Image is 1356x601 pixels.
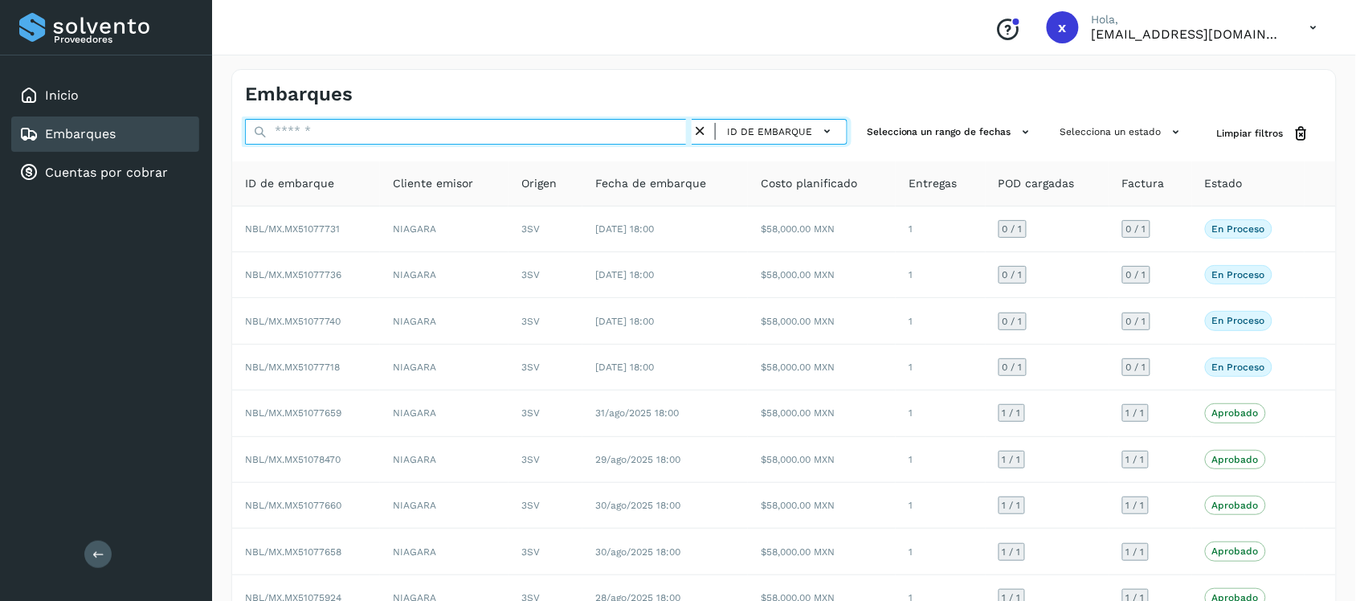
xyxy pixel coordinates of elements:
[45,165,168,180] a: Cuentas por cobrar
[54,34,193,45] p: Proveedores
[1212,362,1265,373] p: En proceso
[508,252,582,298] td: 3SV
[11,155,199,190] div: Cuentas por cobrar
[1217,126,1284,141] span: Limpiar filtros
[896,437,985,483] td: 1
[508,345,582,390] td: 3SV
[521,175,557,192] span: Origen
[748,390,896,436] td: $58,000.00 MXN
[380,206,508,252] td: NIAGARA
[1204,119,1323,149] button: Limpiar filtros
[380,252,508,298] td: NIAGARA
[1212,407,1259,419] p: Aprobado
[896,345,985,390] td: 1
[508,483,582,529] td: 3SV
[595,454,680,465] span: 29/ago/2025 18:00
[11,78,199,113] div: Inicio
[380,483,508,529] td: NIAGARA
[1126,408,1145,418] span: 1 / 1
[1126,317,1146,326] span: 0 / 1
[1212,315,1265,326] p: En proceso
[1126,455,1145,464] span: 1 / 1
[896,390,985,436] td: 1
[393,175,473,192] span: Cliente emisor
[896,298,985,344] td: 1
[999,175,1075,192] span: POD cargadas
[748,437,896,483] td: $58,000.00 MXN
[508,298,582,344] td: 3SV
[380,529,508,574] td: NIAGARA
[1212,269,1265,280] p: En proceso
[896,252,985,298] td: 1
[1054,119,1191,145] button: Selecciona un estado
[245,546,341,558] span: NBL/MX.MX51077658
[245,269,341,280] span: NBL/MX.MX51077736
[595,500,680,511] span: 30/ago/2025 18:00
[595,175,706,192] span: Fecha de embarque
[1126,362,1146,372] span: 0 / 1
[1212,223,1265,235] p: En proceso
[245,407,341,419] span: NBL/MX.MX51077659
[748,206,896,252] td: $58,000.00 MXN
[1126,547,1145,557] span: 1 / 1
[595,223,654,235] span: [DATE] 18:00
[245,83,353,106] h4: Embarques
[1212,500,1259,511] p: Aprobado
[508,206,582,252] td: 3SV
[595,362,654,373] span: [DATE] 18:00
[1205,175,1243,192] span: Estado
[1003,362,1023,372] span: 0 / 1
[245,454,341,465] span: NBL/MX.MX51078470
[380,345,508,390] td: NIAGARA
[748,298,896,344] td: $58,000.00 MXN
[1003,455,1021,464] span: 1 / 1
[896,483,985,529] td: 1
[860,119,1041,145] button: Selecciona un rango de fechas
[1092,13,1285,27] p: Hola,
[1003,547,1021,557] span: 1 / 1
[909,175,957,192] span: Entregas
[727,125,812,139] span: ID de embarque
[1092,27,1285,42] p: xmgm@transportesser.com.mx
[1212,546,1259,557] p: Aprobado
[1126,501,1145,510] span: 1 / 1
[722,120,840,143] button: ID de embarque
[748,345,896,390] td: $58,000.00 MXN
[1003,501,1021,510] span: 1 / 1
[595,407,679,419] span: 31/ago/2025 18:00
[748,252,896,298] td: $58,000.00 MXN
[1003,408,1021,418] span: 1 / 1
[1122,175,1165,192] span: Factura
[1003,270,1023,280] span: 0 / 1
[748,529,896,574] td: $58,000.00 MXN
[245,175,334,192] span: ID de embarque
[508,437,582,483] td: 3SV
[508,390,582,436] td: 3SV
[380,390,508,436] td: NIAGARA
[508,529,582,574] td: 3SV
[595,546,680,558] span: 30/ago/2025 18:00
[1003,317,1023,326] span: 0 / 1
[761,175,857,192] span: Costo planificado
[11,117,199,152] div: Embarques
[45,126,116,141] a: Embarques
[380,298,508,344] td: NIAGARA
[245,316,341,327] span: NBL/MX.MX51077740
[245,223,340,235] span: NBL/MX.MX51077731
[1126,270,1146,280] span: 0 / 1
[1212,454,1259,465] p: Aprobado
[245,362,340,373] span: NBL/MX.MX51077718
[896,529,985,574] td: 1
[748,483,896,529] td: $58,000.00 MXN
[380,437,508,483] td: NIAGARA
[1003,224,1023,234] span: 0 / 1
[595,316,654,327] span: [DATE] 18:00
[1126,224,1146,234] span: 0 / 1
[896,206,985,252] td: 1
[245,500,341,511] span: NBL/MX.MX51077660
[45,88,79,103] a: Inicio
[595,269,654,280] span: [DATE] 18:00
